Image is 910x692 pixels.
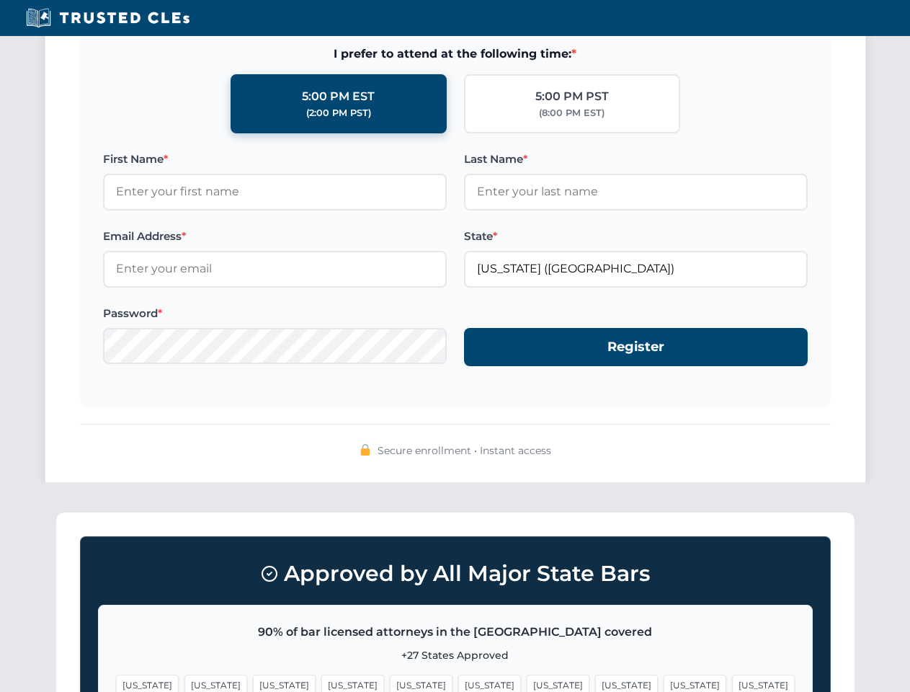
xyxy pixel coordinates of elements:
[378,443,551,458] span: Secure enrollment • Instant access
[103,251,447,287] input: Enter your email
[302,87,375,106] div: 5:00 PM EST
[116,623,795,642] p: 90% of bar licensed attorneys in the [GEOGRAPHIC_DATA] covered
[539,106,605,120] div: (8:00 PM EST)
[103,45,808,63] span: I prefer to attend at the following time:
[116,647,795,663] p: +27 States Approved
[103,174,447,210] input: Enter your first name
[103,305,447,322] label: Password
[464,251,808,287] input: Florida (FL)
[464,328,808,366] button: Register
[22,7,194,29] img: Trusted CLEs
[103,228,447,245] label: Email Address
[98,554,813,593] h3: Approved by All Major State Bars
[464,174,808,210] input: Enter your last name
[535,87,609,106] div: 5:00 PM PST
[360,444,371,456] img: 🔒
[306,106,371,120] div: (2:00 PM PST)
[103,151,447,168] label: First Name
[464,228,808,245] label: State
[464,151,808,168] label: Last Name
